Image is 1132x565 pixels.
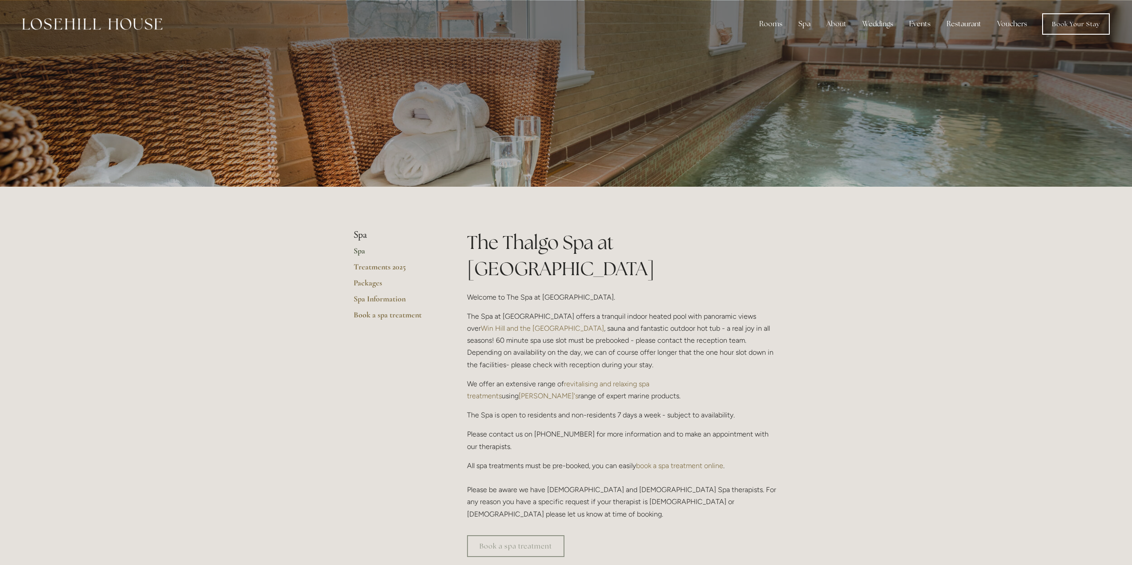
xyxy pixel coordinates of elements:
[467,535,564,557] a: Book a spa treatment
[467,291,779,303] p: Welcome to The Spa at [GEOGRAPHIC_DATA].
[902,15,938,33] div: Events
[354,278,439,294] a: Packages
[467,378,779,402] p: We offer an extensive range of using range of expert marine products.
[855,15,900,33] div: Weddings
[636,461,723,470] a: book a spa treatment online
[467,428,779,452] p: Please contact us on [PHONE_NUMBER] for more information and to make an appointment with our ther...
[819,15,854,33] div: About
[791,15,818,33] div: Spa
[752,15,790,33] div: Rooms
[1042,13,1110,35] a: Book Your Stay
[22,18,162,30] img: Losehill House
[354,310,439,326] a: Book a spa treatment
[467,409,779,421] p: The Spa is open to residents and non-residents 7 days a week - subject to availability.
[354,246,439,262] a: Spa
[481,324,604,333] a: Win Hill and the [GEOGRAPHIC_DATA]
[990,15,1034,33] a: Vouchers
[939,15,988,33] div: Restaurant
[467,310,779,371] p: The Spa at [GEOGRAPHIC_DATA] offers a tranquil indoor heated pool with panoramic views over , sau...
[354,229,439,241] li: Spa
[354,294,439,310] a: Spa Information
[354,262,439,278] a: Treatments 2025
[467,460,779,520] p: All spa treatments must be pre-booked, you can easily . Please be aware we have [DEMOGRAPHIC_DATA...
[467,229,779,282] h1: The Thalgo Spa at [GEOGRAPHIC_DATA]
[519,392,578,400] a: [PERSON_NAME]'s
